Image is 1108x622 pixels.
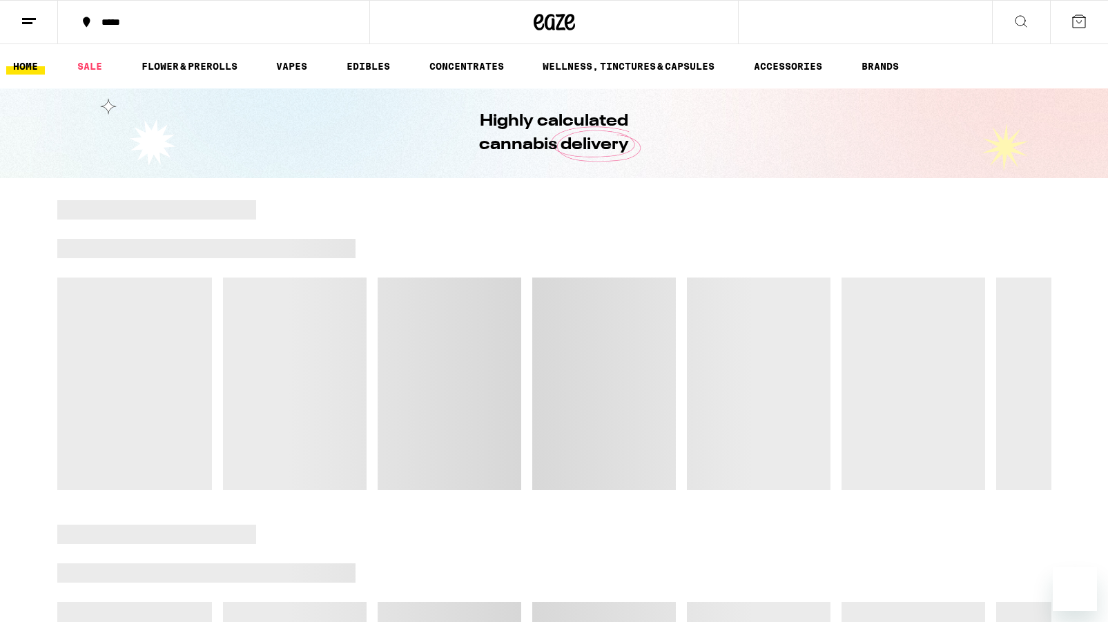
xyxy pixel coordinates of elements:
[340,58,397,75] a: EDIBLES
[135,58,244,75] a: FLOWER & PREROLLS
[1053,567,1097,611] iframe: Button to launch messaging window
[422,58,511,75] a: CONCENTRATES
[440,110,668,157] h1: Highly calculated cannabis delivery
[6,58,45,75] a: HOME
[747,58,829,75] a: ACCESSORIES
[855,58,906,75] a: BRANDS
[536,58,721,75] a: WELLNESS, TINCTURES & CAPSULES
[70,58,109,75] a: SALE
[269,58,314,75] a: VAPES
